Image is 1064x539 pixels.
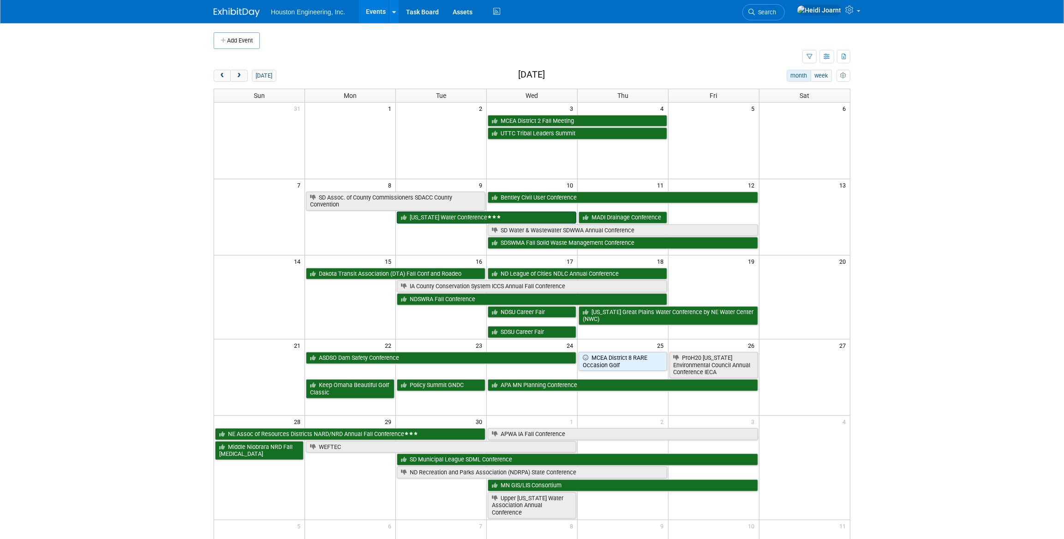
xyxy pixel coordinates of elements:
span: 12 [747,179,759,191]
span: 30 [475,416,486,427]
span: 5 [296,520,305,532]
span: 28 [293,416,305,427]
span: 20 [838,255,850,267]
a: WEFTEC [306,441,576,453]
a: APA MN Planning Conference [488,379,758,391]
a: APWA IA Fall Conference [488,428,758,440]
span: 1 [387,103,395,114]
span: 16 [475,255,486,267]
span: Wed [526,92,538,99]
button: next [230,70,247,82]
span: 1 [569,416,577,427]
a: NE Assoc of Resources Districts NARD/NRD Annual Fall Conference [215,428,485,440]
span: 25 [657,339,668,351]
a: SD Water & Wastewater SDWWA Annual Conference [488,224,758,236]
a: NDSWRA Fall Conference [397,293,667,305]
img: Heidi Joarnt [797,5,842,15]
span: Houston Engineering, Inc. [271,8,345,16]
span: 5 [751,103,759,114]
a: SD Assoc. of County Commissioners SDACC County Convention [306,192,485,211]
span: Search [755,9,776,16]
button: week [811,70,832,82]
img: ExhibitDay [214,8,260,17]
span: 11 [657,179,668,191]
span: 17 [566,255,577,267]
a: Bentley Civil User Conference [488,192,758,204]
span: 8 [387,179,395,191]
span: 14 [293,255,305,267]
span: 24 [566,339,577,351]
span: 21 [293,339,305,351]
span: 3 [569,103,577,114]
span: 6 [842,103,850,114]
h2: [DATE] [518,70,545,80]
span: 11 [838,520,850,532]
i: Personalize Calendar [840,73,846,79]
span: 2 [660,416,668,427]
a: [US_STATE] Water Conference [397,212,576,224]
span: 18 [657,255,668,267]
a: [US_STATE] Great Plains Water Conference by NE Water Center (NWC) [579,306,758,325]
a: ProH20 [US_STATE] Environmental Council Annual Conference IECA [669,352,758,378]
button: [DATE] [252,70,276,82]
button: month [787,70,811,82]
a: SDSWMA Fall Solid Waste Management Conference [488,237,758,249]
a: MN GIS/LIS Consortium [488,479,758,491]
a: MCEA District 8 RARE Occasion Golf [579,352,667,371]
span: Sat [800,92,809,99]
span: 10 [566,179,577,191]
span: Thu [617,92,628,99]
span: 7 [478,520,486,532]
a: MCEA District 2 Fall Meeting [488,115,667,127]
span: 8 [569,520,577,532]
a: Policy Summit GNDC [397,379,485,391]
a: ND League of Cities NDLC Annual Conference [488,268,667,280]
span: 3 [751,416,759,427]
span: 4 [660,103,668,114]
a: IA County Conservation System ICCS Annual Fall Conference [397,280,667,292]
a: ASDSO Dam Safety Conference [306,352,576,364]
button: prev [214,70,231,82]
span: 27 [838,339,850,351]
span: 10 [747,520,759,532]
span: 6 [387,520,395,532]
span: 9 [478,179,486,191]
span: Tue [436,92,446,99]
a: MADI Drainage Conference [579,212,667,224]
a: Dakota Transit Association (DTA) Fall Conf and Roadeo [306,268,485,280]
a: NDSU Career Fair [488,306,576,318]
span: Mon [344,92,357,99]
a: Keep Omaha Beautiful Golf Classic [306,379,395,398]
a: ND Recreation and Parks Association (NDRPA) State Conference [397,466,667,478]
a: UTTC Tribal Leaders Summit [488,127,667,139]
span: Fri [710,92,717,99]
a: SD Municipal League SDML Conference [397,454,758,466]
a: Search [742,4,785,20]
span: 19 [747,255,759,267]
span: 9 [660,520,668,532]
span: 29 [384,416,395,427]
span: 15 [384,255,395,267]
span: 26 [747,339,759,351]
span: 13 [838,179,850,191]
button: Add Event [214,32,260,49]
button: myCustomButton [837,70,850,82]
span: 22 [384,339,395,351]
a: Middle Niobrara NRD Fall [MEDICAL_DATA] [215,441,304,460]
a: Upper [US_STATE] Water Association Annual Conference [488,492,576,519]
span: 31 [293,103,305,114]
a: SDSU Career Fair [488,326,576,338]
span: 23 [475,339,486,351]
span: 4 [842,416,850,427]
span: Sun [254,92,265,99]
span: 2 [478,103,486,114]
span: 7 [296,179,305,191]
